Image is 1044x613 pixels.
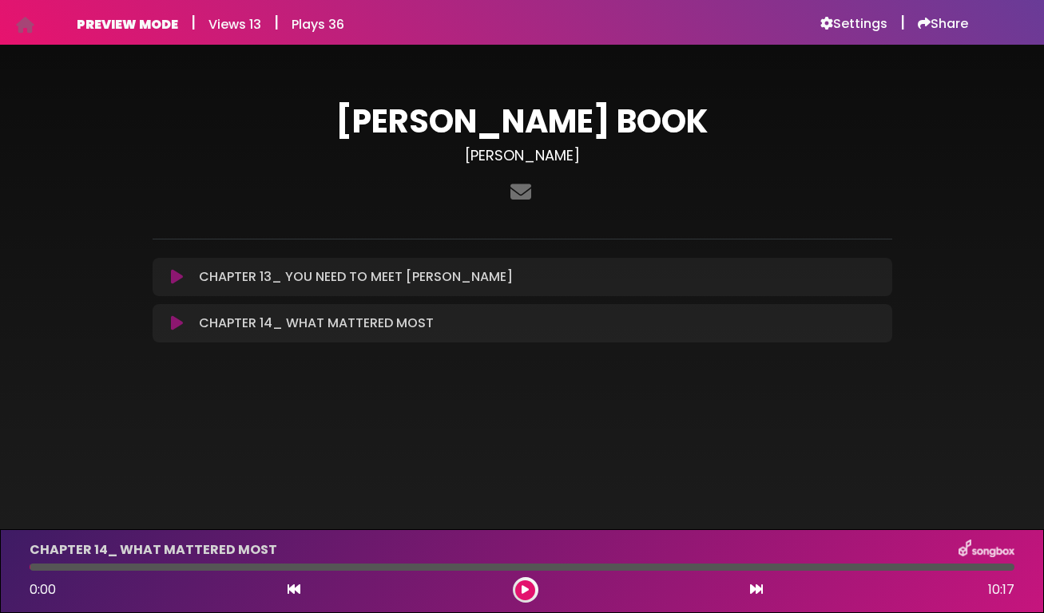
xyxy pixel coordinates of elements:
[153,102,892,140] h1: [PERSON_NAME] BOOK
[77,17,178,32] h6: PREVIEW MODE
[274,13,279,32] h5: |
[918,16,968,32] a: Share
[208,17,261,32] h6: Views 13
[191,13,196,32] h5: |
[153,147,892,164] h3: [PERSON_NAME]
[292,17,344,32] h6: Plays 36
[900,13,905,32] h5: |
[199,267,513,287] p: CHAPTER 13_ YOU NEED TO MEET [PERSON_NAME]
[199,314,434,333] p: CHAPTER 14_ WHAT MATTERED MOST
[820,16,887,32] a: Settings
